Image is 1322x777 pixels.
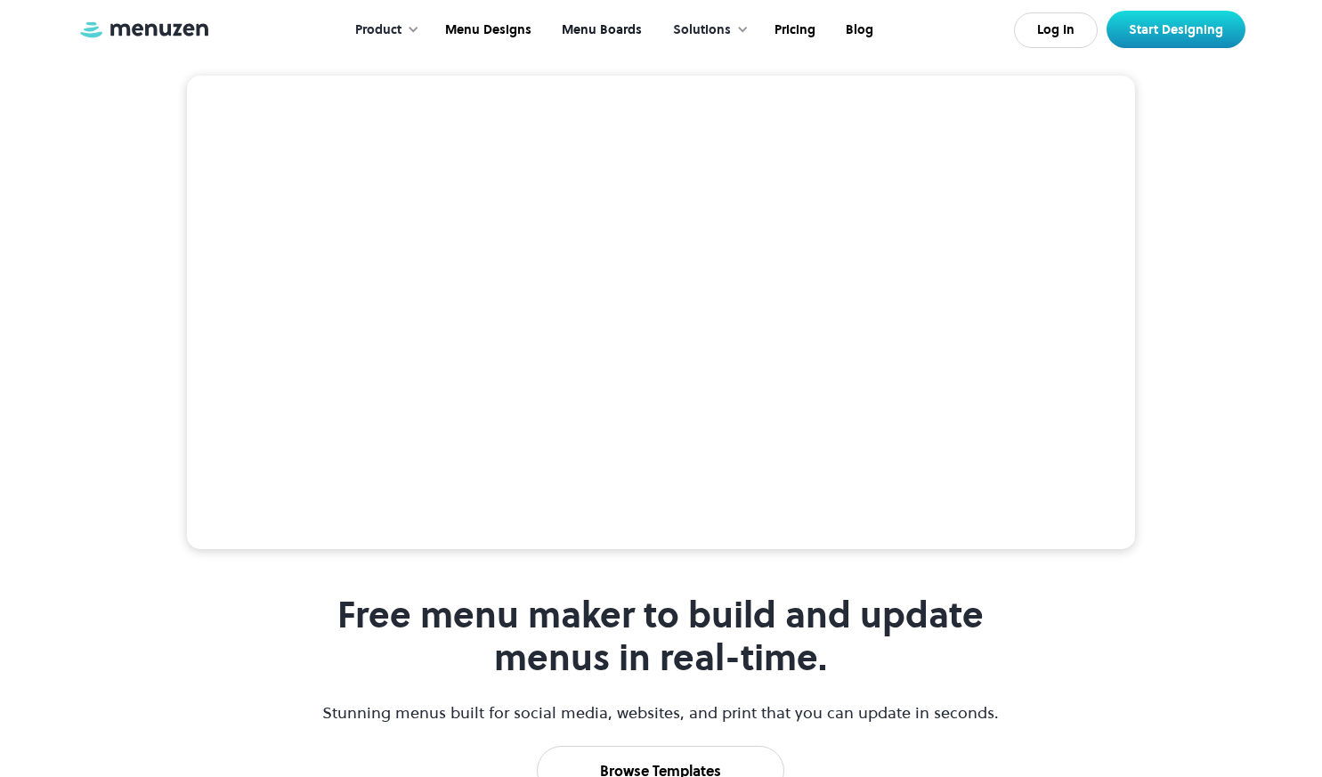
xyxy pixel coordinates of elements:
[829,3,887,58] a: Blog
[428,3,545,58] a: Menu Designs
[355,20,401,40] div: Product
[1014,12,1098,48] a: Log In
[673,20,731,40] div: Solutions
[320,700,1002,724] p: Stunning menus built for social media, websites, and print that you can update in seconds.
[1107,11,1245,48] a: Start Designing
[655,3,758,58] div: Solutions
[545,3,655,58] a: Menu Boards
[758,3,829,58] a: Pricing
[337,3,428,58] div: Product
[320,594,1002,679] h1: Free menu maker to build and update menus in real-time.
